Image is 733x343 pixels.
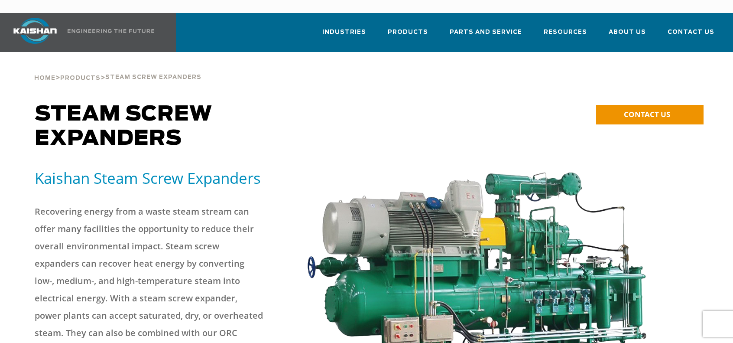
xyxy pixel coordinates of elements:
div: > > [34,52,201,85]
span: Resources [544,27,587,37]
span: About Us [609,27,646,37]
span: Industries [322,27,366,37]
a: Industries [322,21,366,50]
span: CONTACT US [624,109,670,119]
img: Engineering the future [68,29,154,33]
a: Kaishan USA [3,13,156,52]
a: Contact Us [668,21,714,50]
span: Products [60,75,101,81]
a: Parts and Service [450,21,522,50]
span: Parts and Service [450,27,522,37]
a: Resources [544,21,587,50]
a: Products [60,74,101,82]
h5: Kaishan Steam Screw Expanders [35,168,294,188]
a: Products [388,21,428,50]
span: Steam Screw Expanders [105,75,201,80]
a: CONTACT US [596,105,704,124]
span: Contact Us [668,27,714,37]
span: Home [34,75,55,81]
span: Products [388,27,428,37]
span: Steam Screw Expanders [35,104,212,149]
a: About Us [609,21,646,50]
a: Home [34,74,55,82]
img: kaishan logo [3,18,68,44]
